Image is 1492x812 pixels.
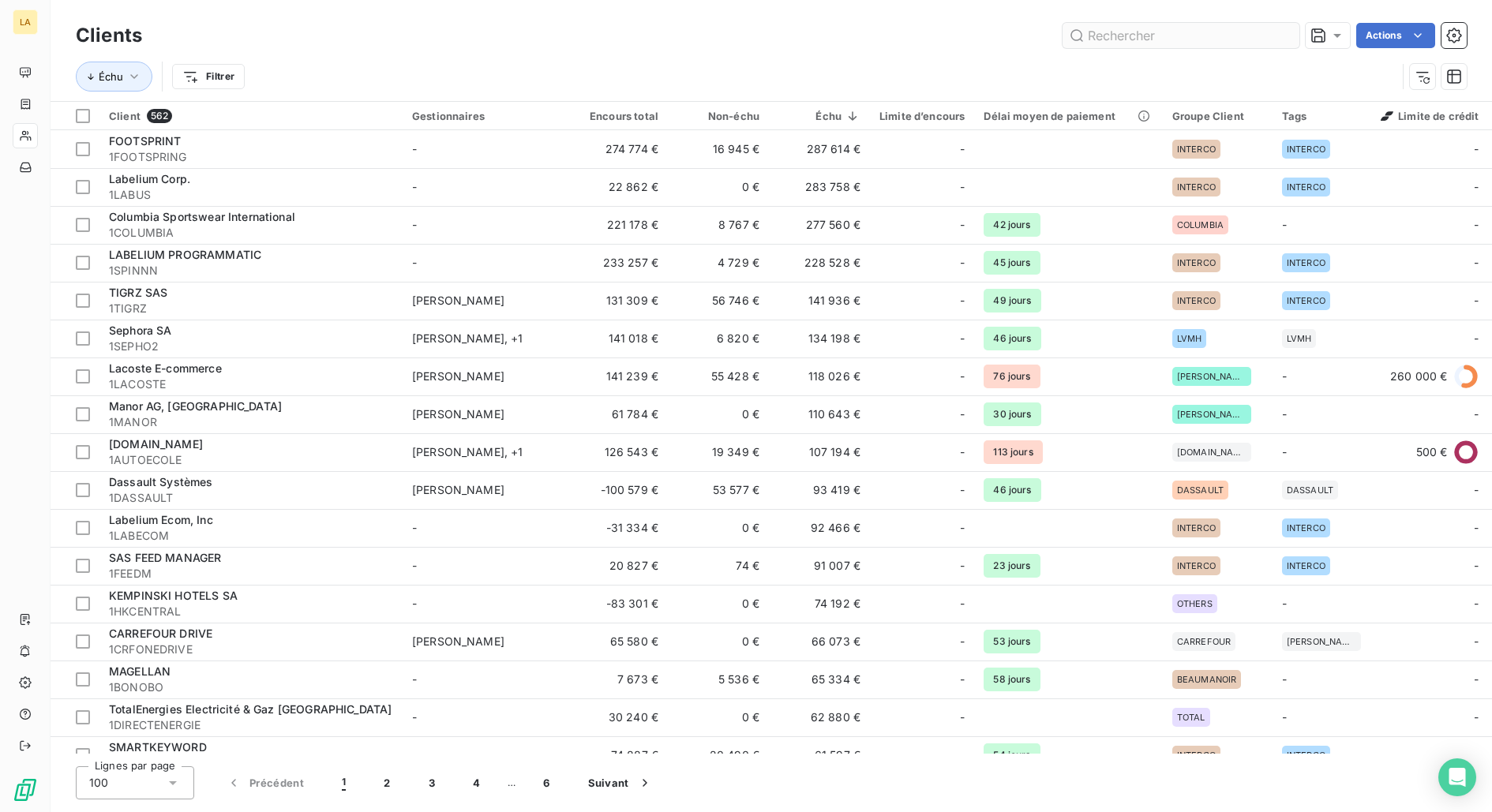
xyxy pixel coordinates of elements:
[1282,407,1287,421] span: -
[1287,334,1312,343] span: LVMH
[769,395,870,433] td: 110 643 €
[960,558,965,574] span: -
[960,444,965,460] span: -
[1177,523,1216,533] span: INTERCO
[412,218,417,231] span: -
[172,64,245,89] button: Filtrer
[109,361,222,375] span: Lacoste E-commerce
[668,168,769,206] td: 0 €
[1287,750,1325,760] span: INTERCO
[769,282,870,320] td: 141 936 €
[1282,369,1287,383] span: -
[109,263,393,279] span: 1SPINNN
[960,709,965,725] span: -
[13,9,38,35] div: LA
[567,547,668,585] td: 20 827 €
[89,775,108,791] span: 100
[960,482,965,498] span: -
[1474,255,1479,271] span: -
[569,766,672,799] button: Suivant
[109,286,167,299] span: TIGRZ SAS
[109,627,212,640] span: CARREFOUR DRIVE
[412,369,504,383] span: [PERSON_NAME]
[76,62,152,92] button: Échu
[960,596,965,612] span: -
[769,433,870,471] td: 107 194 €
[960,747,965,763] span: -
[567,623,668,660] td: 65 580 €
[984,554,1040,578] span: 23 jours
[984,402,1040,426] span: 30 jours
[984,440,1042,464] span: 113 jours
[342,775,346,791] span: 1
[668,509,769,547] td: 0 €
[984,251,1040,275] span: 45 jours
[109,437,203,451] span: [DOMAIN_NAME]
[1177,372,1246,381] span: [PERSON_NAME]
[412,483,504,496] span: [PERSON_NAME]
[769,585,870,623] td: 74 192 €
[109,566,393,582] span: 1FEEDM
[769,168,870,206] td: 283 758 €
[567,206,668,244] td: 221 178 €
[1177,144,1216,154] span: INTERCO
[567,509,668,547] td: -31 334 €
[1282,445,1287,458] span: -
[1282,597,1287,610] span: -
[668,320,769,357] td: 6 820 €
[1474,672,1479,687] span: -
[109,679,393,695] span: 1BONOBO
[960,672,965,687] span: -
[960,406,965,422] span: -
[1474,179,1479,195] span: -
[567,357,668,395] td: 141 239 €
[1474,331,1479,346] span: -
[109,717,393,733] span: 1DIRECTENERGIE
[1474,482,1479,498] span: -
[109,301,393,316] span: 1TIGRZ
[668,623,769,660] td: 0 €
[1390,369,1447,384] span: 260 000 €
[1063,23,1299,48] input: Rechercher
[412,142,417,155] span: -
[668,660,769,698] td: 5 536 €
[668,244,769,282] td: 4 729 €
[1177,599,1213,608] span: OTHERS
[109,172,190,185] span: Labelium Corp.
[109,324,172,337] span: Sephora SA
[1287,258,1325,268] span: INTERCO
[1172,110,1263,122] div: Groupe Client
[1287,485,1333,495] span: DASSAULT
[109,187,393,203] span: 1LABUS
[984,327,1040,350] span: 46 jours
[1177,220,1224,230] span: COLUMBIA
[769,206,870,244] td: 277 560 €
[668,698,769,736] td: 0 €
[412,559,417,572] span: -
[109,702,392,716] span: TotalEnergies Electricité & Gaz [GEOGRAPHIC_DATA]
[109,134,182,148] span: FOOTSPRINT
[109,513,213,526] span: Labelium Ecom, Inc
[567,585,668,623] td: -83 301 €
[567,433,668,471] td: 126 543 €
[109,528,393,544] span: 1LABECOM
[1177,637,1231,646] span: CARREFOUR
[109,589,238,602] span: KEMPINSKI HOTELS SA
[960,255,965,271] span: -
[412,710,417,724] span: -
[567,660,668,698] td: 7 673 €
[109,399,282,413] span: Manor AG, [GEOGRAPHIC_DATA]
[109,210,295,223] span: Columbia Sportswear International
[960,520,965,536] span: -
[412,294,504,307] span: [PERSON_NAME]
[1177,485,1224,495] span: DASSAULT
[1474,558,1479,574] span: -
[1474,709,1479,725] span: -
[1282,672,1287,686] span: -
[1287,523,1325,533] span: INTERCO
[412,256,417,269] span: -
[1356,23,1435,48] button: Actions
[960,293,965,309] span: -
[984,630,1040,653] span: 53 jours
[567,130,668,168] td: 274 774 €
